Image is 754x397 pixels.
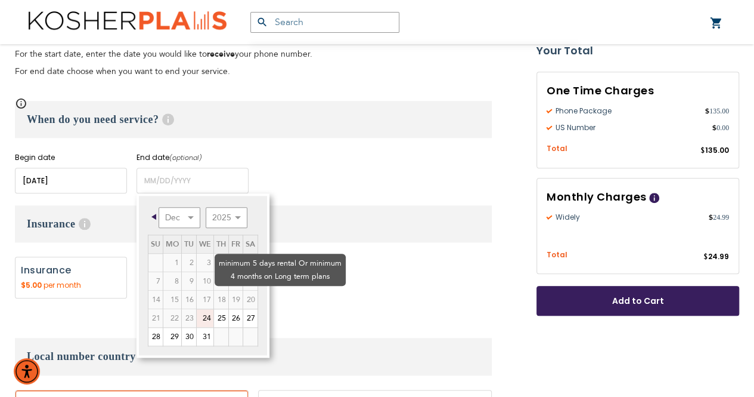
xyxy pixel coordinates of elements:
span: 22 [163,309,181,327]
button: Add to Cart [536,286,739,316]
strong: Your Total [536,42,739,60]
select: Select month [159,207,200,228]
td: minimum 5 days rental Or minimum 4 months on Long term plans [148,309,163,327]
span: $ [700,146,705,156]
h3: Insurance [15,205,492,242]
h3: When do you need service? [15,101,492,138]
i: (optional) [169,153,202,162]
span: 135.00 [705,106,729,116]
a: Prev [149,209,164,224]
span: Local number country [27,350,136,362]
a: 26 [229,309,243,327]
div: Accessibility Menu [14,358,40,384]
td: minimum 5 days rental Or minimum 4 months on Long term plans [163,309,181,327]
span: Widely [547,212,709,223]
a: 28 [148,328,163,346]
span: Help [649,193,659,203]
span: Monthly Charges [547,189,647,204]
span: 135.00 [705,145,729,155]
span: 24.99 [709,212,729,223]
a: 29 [163,328,181,346]
span: US Number [547,122,712,133]
span: Phone Package [547,106,705,116]
p: For the start date, enter the date you would like to your phone number. [15,48,492,60]
span: $ [709,212,713,223]
span: Total [547,143,567,155]
input: Search [250,12,399,33]
input: MM/DD/YYYY [136,168,249,193]
a: Next [242,209,257,224]
span: Total [547,250,567,261]
span: 23 [182,309,196,327]
h3: One Time Charges [547,82,729,100]
span: 0.00 [712,122,729,133]
span: Add to Cart [576,295,700,307]
strong: receive [207,48,235,60]
span: 24.99 [708,251,729,261]
a: 24 [197,309,213,327]
img: Kosher Plans [29,11,226,33]
a: 30 [182,328,196,346]
span: Prev [151,214,156,220]
input: MM/DD/YYYY [15,168,127,193]
span: Help [79,218,91,230]
span: $ [705,106,709,116]
span: Next [249,214,254,220]
label: End date [136,152,249,163]
span: $ [703,252,708,263]
a: 31 [197,328,213,346]
a: 27 [243,309,257,327]
span: Help [162,113,174,125]
select: Select year [206,207,247,228]
span: $ [712,122,716,133]
span: 21 [148,309,163,327]
a: 25 [214,309,228,327]
td: minimum 5 days rental Or minimum 4 months on Long term plans [181,309,196,327]
label: Begin date [15,152,127,163]
p: For end date choose when you want to end your service. [15,66,492,77]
